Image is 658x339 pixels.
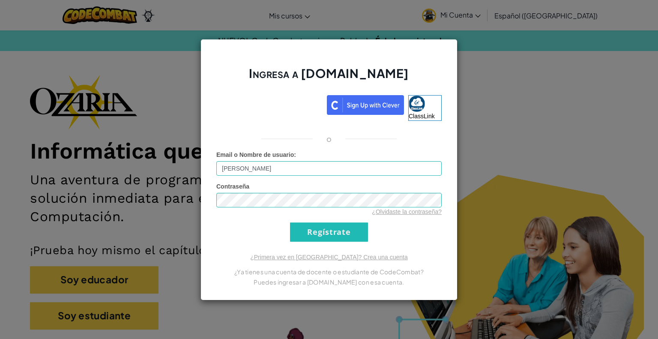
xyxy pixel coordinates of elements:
p: Puedes ingresar a [DOMAIN_NAME] con esa cuenta. [216,277,442,287]
img: classlink-logo-small.png [409,96,425,112]
iframe: Botón de Acceder con Google [212,94,327,113]
p: o [326,134,332,144]
img: clever_sso_button@2x.png [327,95,404,115]
span: ClassLink [409,113,435,120]
input: Regístrate [290,222,368,242]
label: : [216,150,296,159]
p: ¿Ya tienes una cuenta de docente o estudiante de CodeCombat? [216,267,442,277]
h2: Ingresa a [DOMAIN_NAME] [216,65,442,90]
a: ¿Olvidaste la contraseña? [372,208,442,215]
span: Email o Nombre de usuario [216,151,294,158]
span: Contraseña [216,183,249,190]
a: ¿Primera vez en [GEOGRAPHIC_DATA]? Crea una cuenta [250,254,408,261]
